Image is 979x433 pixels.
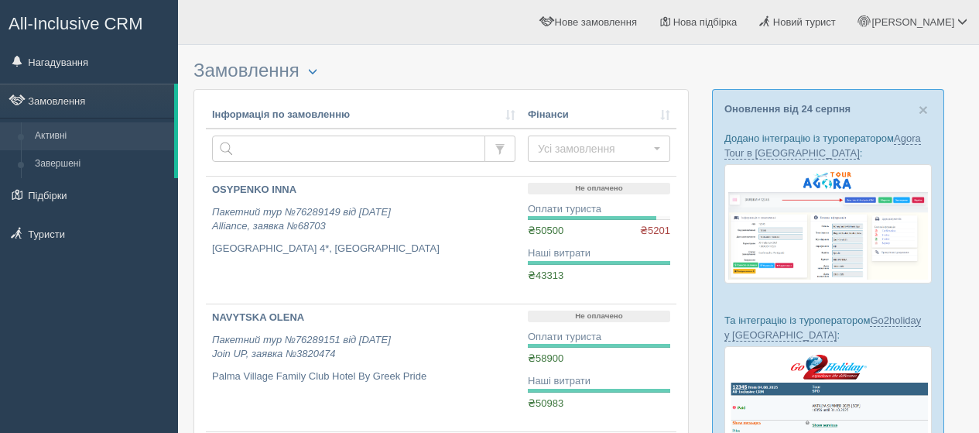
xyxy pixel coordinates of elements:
[724,314,921,342] a: Go2holiday у [GEOGRAPHIC_DATA]
[528,270,563,281] span: ₴43313
[673,16,738,28] span: Нова підбірка
[528,136,670,162] button: Усі замовлення
[538,141,650,156] span: Усі замовлення
[640,224,670,239] span: ₴5201
[212,311,304,323] b: NAVYTSKA OLENA
[28,122,174,150] a: Активні
[528,108,670,122] a: Фінанси
[1,1,177,43] a: All-Inclusive CRM
[193,60,689,81] h3: Замовлення
[212,369,515,384] p: Palma Village Family Club Hotel By Greek Pride
[212,242,515,256] p: [GEOGRAPHIC_DATA] 4*, [GEOGRAPHIC_DATA]
[555,16,637,28] span: Нове замовлення
[724,132,921,160] a: Agora Tour в [GEOGRAPHIC_DATA]
[919,101,928,118] button: Close
[206,304,522,431] a: NAVYTSKA OLENA Пакетний тур №76289151 від [DATE]Join UP, заявка №3820474 Palma Village Family Clu...
[528,330,670,345] div: Оплати туриста
[212,184,296,195] b: OSYPENKO INNA
[212,136,485,162] input: Пошук за номером замовлення, ПІБ або паспортом туриста
[724,131,932,160] p: Додано інтеграцію із туроператором :
[212,108,515,122] a: Інформація по замовленню
[724,103,851,115] a: Оновлення від 24 серпня
[9,14,143,33] span: All-Inclusive CRM
[871,16,954,28] span: [PERSON_NAME]
[28,150,174,178] a: Завершені
[528,246,670,261] div: Наші витрати
[206,177,522,304] a: OSYPENKO INNA Пакетний тур №76289149 від [DATE]Alliance, заявка №68703 [GEOGRAPHIC_DATA] 4*, [GEO...
[528,183,670,194] p: Не оплачено
[724,313,932,342] p: Та інтеграцію із туроператором :
[528,225,563,236] span: ₴50500
[528,352,563,364] span: ₴58900
[528,202,670,217] div: Оплати туриста
[773,16,836,28] span: Новий турист
[919,101,928,119] span: ×
[212,334,391,360] i: Пакетний тур №76289151 від [DATE] Join UP, заявка №3820474
[528,374,670,389] div: Наші витрати
[528,397,563,409] span: ₴50983
[528,311,670,322] p: Не оплачено
[724,164,932,283] img: agora-tour-%D0%B7%D0%B0%D1%8F%D0%B2%D0%BA%D0%B8-%D1%81%D1%80%D0%BC-%D0%B4%D0%BB%D1%8F-%D1%82%D1%8...
[212,206,391,232] i: Пакетний тур №76289149 від [DATE] Alliance, заявка №68703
